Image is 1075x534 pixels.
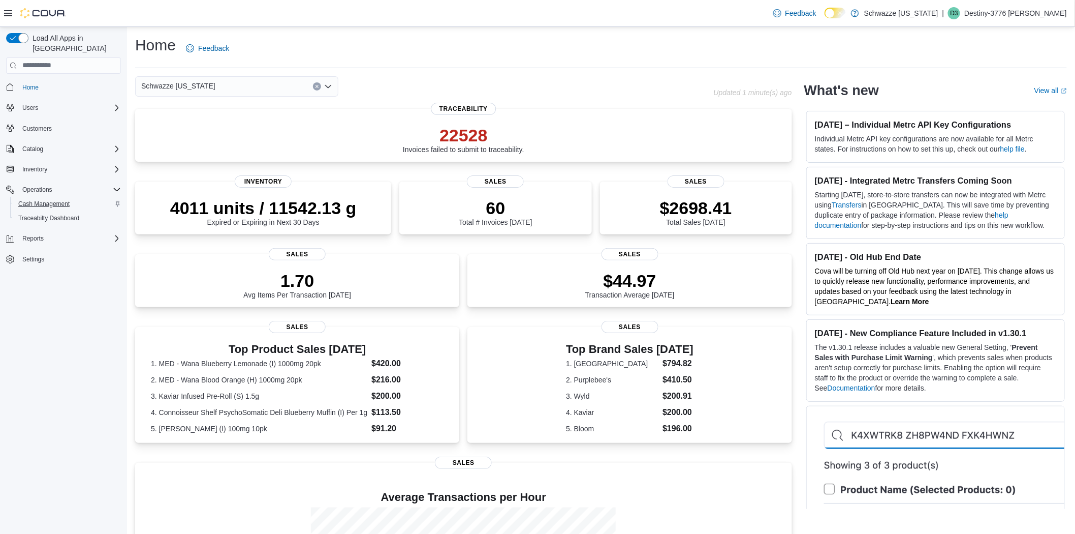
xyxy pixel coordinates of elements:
img: Cova [20,8,66,18]
dd: $794.82 [662,358,693,370]
h2: What's new [804,82,879,99]
dd: $113.50 [371,406,444,419]
span: D3 [951,7,958,19]
div: Total Sales [DATE] [660,198,732,226]
a: Home [18,81,43,94]
div: Avg Items Per Transaction [DATE] [243,271,351,299]
dt: 5. [PERSON_NAME] (I) 100mg 10pk [151,424,367,434]
button: Customers [2,121,125,136]
span: Sales [269,321,326,333]
span: Feedback [785,8,816,18]
span: Catalog [22,145,43,153]
a: Feedback [769,3,820,23]
p: 4011 units / 11542.13 g [170,198,357,218]
span: Users [22,104,38,112]
span: Traceabilty Dashboard [18,214,79,222]
dt: 1. MED - Wana Blueberry Lemonade (I) 1000mg 20pk [151,359,367,369]
button: Users [18,102,42,114]
button: Cash Management [10,197,125,211]
div: Invoices failed to submit to traceability. [403,125,524,154]
span: Load All Apps in [GEOGRAPHIC_DATA] [28,33,121,53]
button: Reports [2,231,125,246]
p: Updated 1 minute(s) ago [714,88,792,97]
p: Individual Metrc API key configurations are now available for all Metrc states. For instructions ... [815,134,1056,154]
dt: 4. Connoisseur Shelf PsychoSomatic Deli Blueberry Muffin (I) Per 1g [151,407,367,418]
p: Schwazze [US_STATE] [864,7,938,19]
span: Sales [467,175,524,188]
span: Customers [18,122,121,135]
p: Destiny-3776 [PERSON_NAME] [964,7,1067,19]
div: Total # Invoices [DATE] [459,198,532,226]
dd: $216.00 [371,374,444,386]
p: $2698.41 [660,198,732,218]
dd: $200.91 [662,390,693,402]
dt: 5. Bloom [566,424,658,434]
span: Cash Management [14,198,121,210]
span: Operations [18,184,121,196]
h1: Home [135,35,176,55]
dt: 4. Kaviar [566,407,658,418]
dt: 1. [GEOGRAPHIC_DATA] [566,359,658,369]
span: Users [18,102,121,114]
dd: $91.20 [371,423,444,435]
span: Cova will be turning off Old Hub next year on [DATE]. This change allows us to quickly release ne... [815,267,1054,306]
span: Sales [602,321,658,333]
dt: 2. MED - Wana Blood Orange (H) 1000mg 20pk [151,375,367,385]
a: Customers [18,123,56,135]
dt: 2. Purplebee's [566,375,658,385]
a: Documentation [828,384,875,392]
h4: Average Transactions per Hour [143,491,784,503]
svg: External link [1061,88,1067,94]
div: Destiny-3776 Herrera [948,7,960,19]
a: Traceabilty Dashboard [14,212,83,224]
p: 22528 [403,125,524,145]
dt: 3. Kaviar Infused Pre-Roll (S) 1.5g [151,391,367,401]
dd: $420.00 [371,358,444,370]
dd: $410.50 [662,374,693,386]
button: Settings [2,252,125,266]
button: Inventory [2,162,125,176]
strong: Prevent Sales with Purchase Limit Warning [815,343,1038,362]
h3: [DATE] – Individual Metrc API Key Configurations [815,120,1056,130]
span: Home [18,81,121,94]
a: View allExternal link [1034,86,1067,95]
span: Traceabilty Dashboard [14,212,121,224]
span: Inventory [235,175,292,188]
p: 1.70 [243,271,351,291]
span: Operations [22,186,52,194]
span: Traceability [431,103,496,115]
button: Reports [18,232,48,245]
button: Operations [2,183,125,197]
button: Traceabilty Dashboard [10,211,125,225]
span: Reports [22,234,44,243]
button: Home [2,80,125,95]
span: Settings [22,255,44,263]
button: Users [2,101,125,115]
a: Learn More [891,298,929,306]
span: Feedback [198,43,229,53]
a: Cash Management [14,198,74,210]
span: Customers [22,125,52,133]
span: Home [22,83,39,92]
p: The v1.30.1 release includes a valuable new General Setting, ' ', which prevents sales when produ... [815,342,1056,393]
span: Sales [602,248,658,260]
p: Starting [DATE], store-to-store transfers can now be integrated with Metrc using in [GEOGRAPHIC_D... [815,190,1056,230]
span: Sales [435,457,492,469]
button: Inventory [18,163,51,175]
h3: [DATE] - Old Hub End Date [815,252,1056,262]
button: Clear input [313,82,321,91]
button: Catalog [2,142,125,156]
p: 60 [459,198,532,218]
p: | [942,7,944,19]
span: Reports [18,232,121,245]
h3: [DATE] - Integrated Metrc Transfers Coming Soon [815,175,1056,186]
span: Sales [668,175,724,188]
span: Inventory [22,165,47,173]
p: $44.97 [585,271,675,291]
h3: Top Brand Sales [DATE] [566,343,693,355]
dd: $196.00 [662,423,693,435]
dt: 3. Wyld [566,391,658,401]
a: help documentation [815,211,1008,229]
